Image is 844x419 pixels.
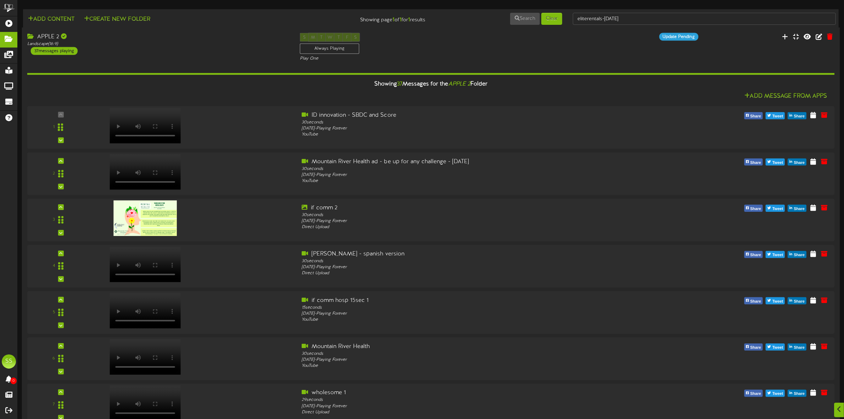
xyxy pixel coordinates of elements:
div: Direct Upload [302,409,627,415]
div: [DATE] - Playing Forever [302,264,627,270]
div: if comm 2 [302,204,627,212]
button: Clear [541,13,562,25]
button: Share [788,159,806,166]
div: Direct Upload [302,271,627,277]
div: 30 seconds [302,166,627,172]
span: Share [749,112,762,120]
div: [DATE] - Playing Forever [302,126,627,132]
span: Share [792,298,806,305]
button: Share [744,390,763,397]
div: Mountain River Health [302,343,627,351]
button: Share [744,112,763,119]
strong: 1 [399,17,402,23]
div: 30 seconds [302,258,627,264]
i: APPLE 2 [448,81,470,87]
div: [DATE] - Playing Forever [302,172,627,178]
button: Share [788,205,806,212]
span: Share [749,390,762,398]
input: -- Search Folders by Name -- [573,13,836,25]
div: 30 seconds [302,351,627,357]
span: Share [749,252,762,259]
span: Share [792,390,806,398]
span: Tweet [771,112,784,120]
div: Mountain River Health ad - be up for any challenge - [DATE] [302,158,627,166]
button: Share [788,112,806,119]
div: [DATE] - Playing Forever [302,311,627,317]
button: Share [788,390,806,397]
button: Share [744,251,763,258]
button: Search [510,13,540,25]
div: Update Pending [659,33,698,40]
div: if comm hosp 15sec 1 [302,297,627,305]
div: Direct Upload [302,224,627,230]
button: Tweet [766,251,785,258]
div: Play One [300,56,562,62]
span: Tweet [771,159,784,167]
button: Share [744,343,763,351]
div: [DATE] - Playing Forever [302,218,627,224]
span: Share [792,344,806,352]
span: Share [749,344,762,352]
img: d686895e-2898-44ee-8fa6-c9c0c5391f87.png [114,200,177,236]
div: APPLE 2 [27,33,289,41]
button: Tweet [766,112,785,119]
strong: 1 [408,17,410,23]
button: Tweet [766,390,785,397]
div: 15 seconds [302,305,627,311]
span: Tweet [771,252,784,259]
span: Share [749,159,762,167]
button: Add Content [26,15,77,24]
div: Landscape ( 16:9 ) [27,41,289,47]
span: Share [792,159,806,167]
span: 37 [397,81,402,87]
div: YouTube [302,132,627,138]
div: [DATE] - Playing Forever [302,403,627,409]
div: Showing Messages for the Folder [22,77,840,92]
span: Share [749,205,762,213]
button: Share [744,205,763,212]
div: [PERSON_NAME] - spanish version [302,250,627,258]
div: Always Playing [300,44,359,54]
div: wholesome 1 [302,389,627,397]
span: Tweet [771,205,784,213]
button: Tweet [766,159,785,166]
div: ID innovation - SBDC and Score [302,111,627,120]
span: Share [792,205,806,213]
span: Tweet [771,344,784,352]
button: Share [788,297,806,304]
span: Share [749,298,762,305]
div: YouTube [302,363,627,369]
span: Share [792,112,806,120]
button: Add Message From Apps [743,92,829,101]
button: Tweet [766,297,785,304]
div: Showing page of for results [294,12,431,24]
strong: 1 [392,17,395,23]
div: 37 messages playing [31,47,78,55]
div: 29 seconds [302,397,627,403]
div: SS [2,354,16,369]
div: 30 seconds [302,120,627,126]
div: 6 [52,356,55,362]
div: YouTube [302,178,627,184]
button: Share [788,251,806,258]
button: Share [744,297,763,304]
div: [DATE] - Playing Forever [302,357,627,363]
span: Share [792,252,806,259]
span: Tweet [771,298,784,305]
span: 0 [10,377,17,384]
button: Share [788,343,806,351]
div: YouTube [302,317,627,323]
div: 30 seconds [302,212,627,218]
button: Share [744,159,763,166]
button: Tweet [766,343,785,351]
span: Tweet [771,390,784,398]
button: Create New Folder [82,15,152,24]
button: Tweet [766,205,785,212]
